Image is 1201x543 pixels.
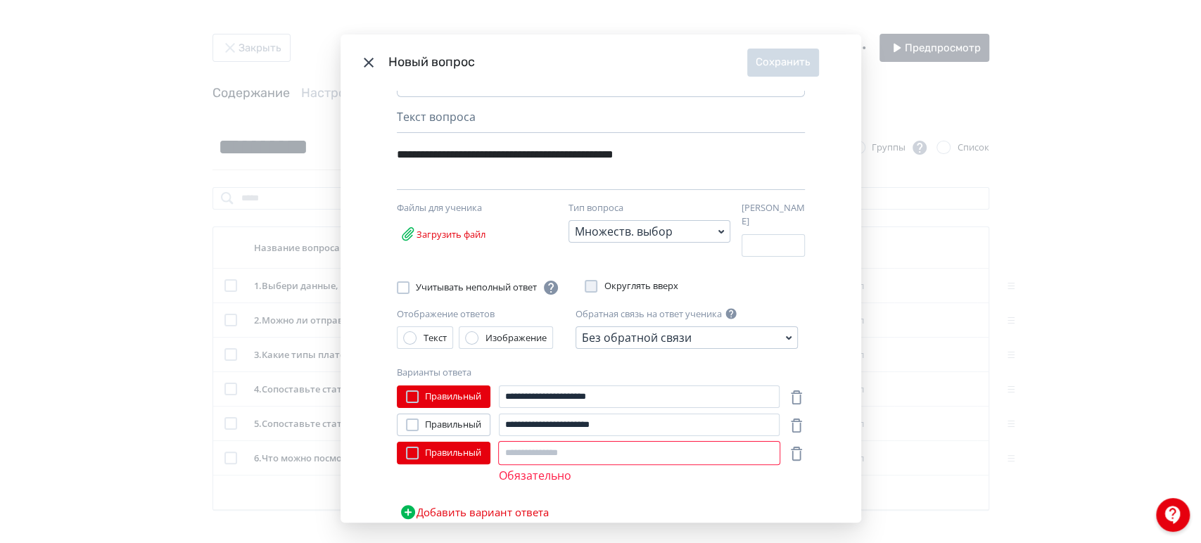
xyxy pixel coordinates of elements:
div: Файлы для ученика [397,201,545,215]
span: Правильный [425,390,481,404]
div: Текст вопроса [397,108,805,133]
span: Обязательно [499,468,571,483]
label: Отображение ответов [397,307,495,321]
label: Тип вопроса [568,201,623,215]
div: Текст [424,331,447,345]
button: Добавить вариант ответа [397,498,552,526]
div: Множеств. выбор [575,223,673,240]
button: Сохранить [747,49,819,77]
div: Изображение [485,331,547,345]
span: Правильный [425,418,481,432]
span: Правильный [425,446,481,460]
span: Округлять вверх [604,279,678,293]
label: [PERSON_NAME] [742,201,805,229]
span: Учитывать неполный ответ [416,279,559,296]
div: Modal [341,34,861,523]
div: Новый вопрос [388,53,747,72]
div: Без обратной связи [582,329,692,346]
label: Варианты ответа [397,366,471,380]
label: Обратная связь на ответ ученика [576,307,722,321]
